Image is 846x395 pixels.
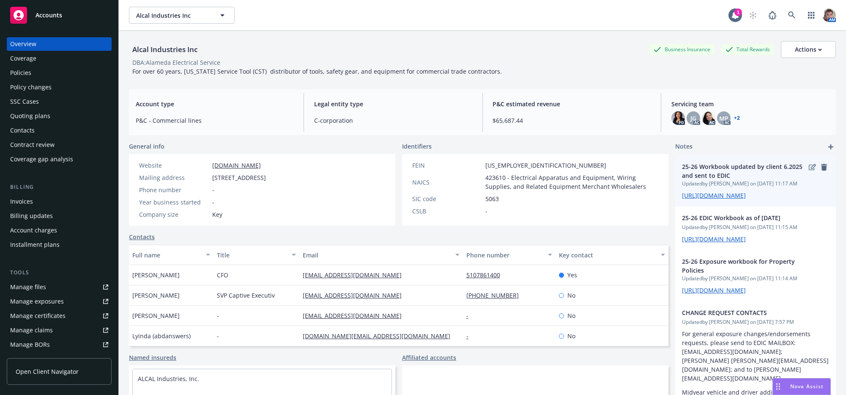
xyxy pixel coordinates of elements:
[719,114,728,123] span: MP
[129,245,214,265] button: Full name
[132,331,191,340] span: Lyinda (abdanswers)
[129,142,164,151] span: General info
[567,311,575,320] span: No
[217,331,219,340] span: -
[682,180,829,188] span: Updated by [PERSON_NAME] on [DATE] 11:17 AM
[781,41,836,58] button: Actions
[493,116,651,125] span: $65,687.44
[139,173,209,182] div: Mailing address
[682,191,746,199] a: [URL][DOMAIN_NAME]
[217,251,287,260] div: Title
[556,245,668,265] button: Key contact
[138,375,199,383] a: ALCAL Industries, Inc.
[466,271,507,279] a: 5107861400
[10,95,39,108] div: SSC Cases
[10,66,31,80] div: Policies
[7,323,112,337] a: Manage claims
[682,275,829,282] span: Updated by [PERSON_NAME] on [DATE] 11:14 AM
[7,124,112,137] a: Contacts
[790,383,824,390] span: Nova Assist
[299,245,463,265] button: Email
[682,235,746,243] a: [URL][DOMAIN_NAME]
[690,114,696,123] span: JG
[7,224,112,237] a: Account charges
[466,332,475,340] a: -
[10,52,36,65] div: Coverage
[412,194,482,203] div: SIC code
[217,311,219,320] span: -
[493,99,651,108] span: P&C estimated revenue
[10,309,66,323] div: Manage certificates
[10,109,50,123] div: Quoting plans
[132,271,180,279] span: [PERSON_NAME]
[7,138,112,152] a: Contract review
[10,338,50,351] div: Manage BORs
[671,111,685,125] img: photo
[466,291,526,299] a: [PHONE_NUMBER]
[212,173,266,182] span: [STREET_ADDRESS]
[412,161,482,170] div: FEIN
[682,162,807,180] span: 25-26 Workbook updated by client 6.2025 and sent to EDIC
[10,323,53,337] div: Manage claims
[745,7,761,24] a: Start snowing
[10,138,55,152] div: Contract review
[567,291,575,300] span: No
[7,195,112,208] a: Invoices
[675,250,836,301] div: 25-26 Exposure workbook for Property PoliciesUpdatedby [PERSON_NAME] on [DATE] 11:14 AM[URL][DOMA...
[139,161,209,170] div: Website
[303,251,450,260] div: Email
[10,224,57,237] div: Account charges
[16,367,79,376] span: Open Client Navigator
[822,8,836,22] img: photo
[10,37,36,51] div: Overview
[7,295,112,308] a: Manage exposures
[682,329,829,383] p: For general exposure changes/endorsements requests, please send to EDIC MAILBOX: [EMAIL_ADDRESS][...
[7,109,112,123] a: Quoting plans
[10,295,64,308] div: Manage exposures
[734,8,742,16] div: 1
[139,185,209,194] div: Phone number
[485,173,658,191] span: 423610 - Electrical Apparatus and Equipment, Wiring Supplies, and Related Equipment Merchant Whol...
[567,331,575,340] span: No
[682,213,807,222] span: 25-26 EDIC Workbook as of [DATE]
[485,161,606,170] span: [US_EMPLOYER_IDENTIFICATION_NUMBER]
[7,268,112,277] div: Tools
[7,80,112,94] a: Policy changes
[136,99,293,108] span: Account type
[795,41,822,58] div: Actions
[7,238,112,251] a: Installment plans
[7,338,112,351] a: Manage BORs
[772,378,831,395] button: Nova Assist
[129,232,155,241] a: Contacts
[671,99,829,108] span: Servicing team
[675,142,693,152] span: Notes
[675,207,836,250] div: 25-26 EDIC Workbook as of [DATE]Updatedby [PERSON_NAME] on [DATE] 11:15 AM[URL][DOMAIN_NAME]
[10,209,53,223] div: Billing updates
[303,271,408,279] a: [EMAIL_ADDRESS][DOMAIN_NAME]
[649,44,715,55] div: Business Insurance
[764,7,781,24] a: Report a Bug
[7,52,112,65] a: Coverage
[10,238,60,251] div: Installment plans
[212,210,222,219] span: Key
[7,95,112,108] a: SSC Cases
[7,37,112,51] a: Overview
[139,198,209,207] div: Year business started
[132,67,502,75] span: For over 60 years, [US_STATE] Service Tool (CST) distributor of tools, safety gear, and equipment...
[212,161,261,169] a: [DOMAIN_NAME]
[466,312,475,320] a: -
[136,116,293,125] span: P&C - Commercial lines
[7,183,112,191] div: Billing
[36,12,62,19] span: Accounts
[136,11,209,20] span: Alcal Industries Inc
[412,178,482,187] div: NAICS
[139,210,209,219] div: Company size
[7,3,112,27] a: Accounts
[826,142,836,152] a: add
[803,7,820,24] a: Switch app
[819,162,829,172] a: remove
[463,245,556,265] button: Phone number
[314,116,472,125] span: C-corporation
[807,162,817,172] a: edit
[132,251,201,260] div: Full name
